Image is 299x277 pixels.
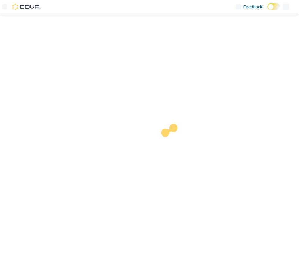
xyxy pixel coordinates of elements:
span: Feedback [243,4,262,10]
a: Feedback [233,1,265,13]
img: Cova [12,4,40,10]
input: Dark Mode [267,3,280,10]
img: cova-loader [149,119,196,166]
